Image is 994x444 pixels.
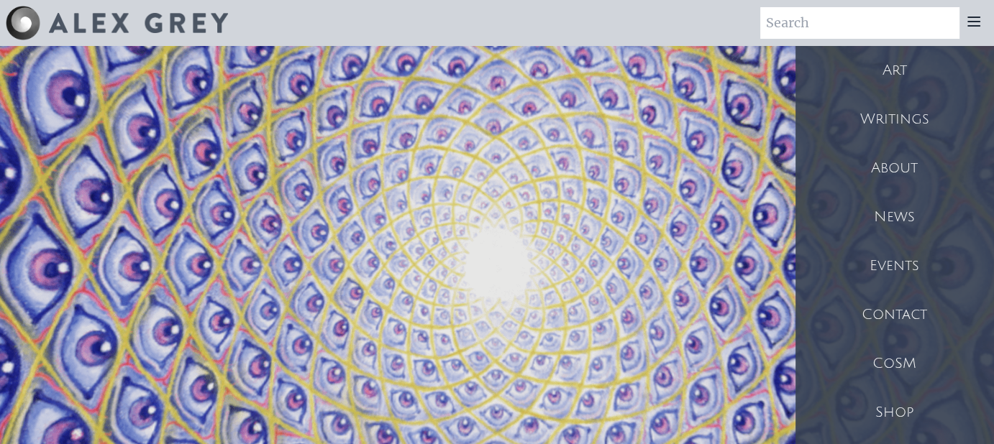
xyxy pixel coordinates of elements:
a: Shop [795,388,994,437]
input: Search [760,7,959,39]
a: About [795,144,994,193]
a: Contact [795,290,994,339]
a: Events [795,241,994,290]
a: Art [795,46,994,95]
a: News [795,193,994,241]
a: Writings [795,95,994,144]
a: CoSM [795,339,994,388]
